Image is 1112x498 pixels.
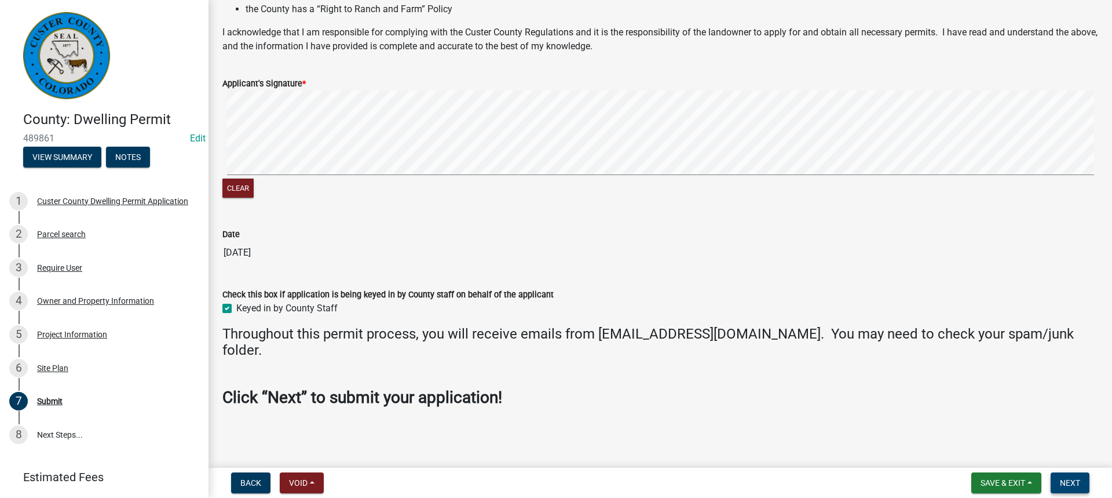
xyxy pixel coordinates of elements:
[9,359,28,377] div: 6
[9,426,28,444] div: 8
[106,153,150,162] wm-modal-confirm: Notes
[9,325,28,344] div: 5
[9,392,28,410] div: 7
[106,147,150,168] button: Notes
[280,472,324,493] button: Void
[37,197,188,205] div: Custer County Dwelling Permit Application
[981,478,1025,488] span: Save & Exit
[23,111,199,128] h4: County: Dwelling Permit
[37,230,86,238] div: Parcel search
[37,364,68,372] div: Site Plan
[37,397,63,405] div: Submit
[190,133,206,144] wm-modal-confirm: Edit Application Number
[23,153,101,162] wm-modal-confirm: Summary
[1051,472,1089,493] button: Next
[222,80,306,88] label: Applicant's Signature
[222,26,1098,53] p: I acknowledge that I am responsible for complying with the Custer County Regulations and it is th...
[9,259,28,277] div: 3
[9,192,28,210] div: 1
[971,472,1041,493] button: Save & Exit
[23,133,185,144] span: 489861
[289,478,308,488] span: Void
[240,478,261,488] span: Back
[246,2,1098,16] li: the County has a “Right to Ranch and Farm” Policy
[23,12,110,99] img: Custer County, Colorado
[236,301,338,315] label: Keyed in by County Staff
[190,133,206,144] a: Edit
[9,466,190,489] a: Estimated Fees
[23,147,101,168] button: View Summary
[222,388,502,407] strong: Click “Next” to submit your application!
[9,225,28,243] div: 2
[222,179,254,198] button: Clear
[231,472,270,493] button: Back
[222,231,240,239] label: Date
[37,264,82,272] div: Require User
[222,291,554,299] label: Check this box if application is being keyed in by County staff on behalf of the applicant
[222,326,1098,359] h4: Throughout this permit process, you will receive emails from [EMAIL_ADDRESS][DOMAIN_NAME]. You ma...
[1060,478,1080,488] span: Next
[37,297,154,305] div: Owner and Property Information
[37,330,107,339] div: Project Information
[9,292,28,310] div: 4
